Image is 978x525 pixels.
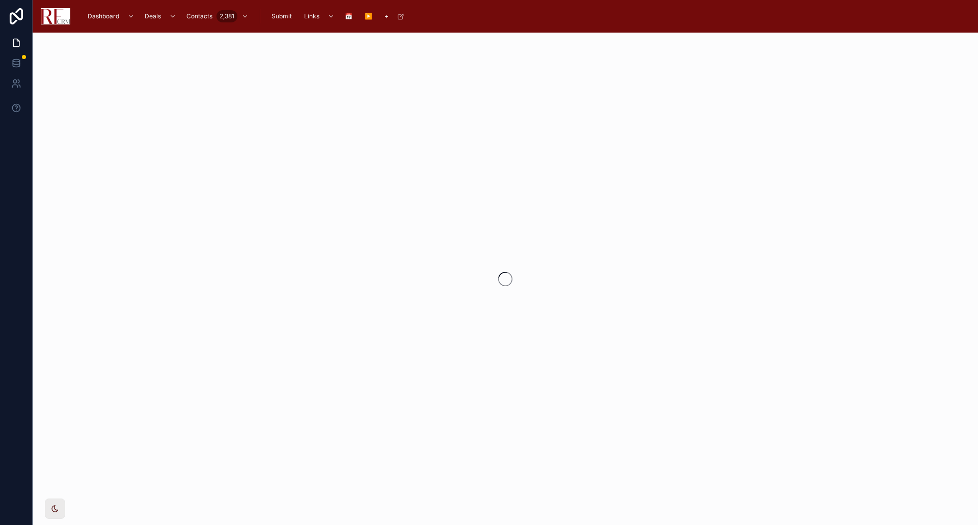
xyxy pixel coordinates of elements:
[181,7,254,25] a: Contacts2,381
[299,7,340,25] a: Links
[140,7,181,25] a: Deals
[365,12,372,20] span: ▶️
[41,8,70,24] img: App logo
[266,7,299,25] a: Submit
[340,7,360,25] a: 📅
[379,7,410,25] a: +
[385,12,389,20] span: +
[345,12,352,20] span: 📅
[304,12,319,20] span: Links
[360,7,379,25] a: ▶️
[186,12,212,20] span: Contacts
[216,10,237,22] div: 2,381
[271,12,292,20] span: Submit
[145,12,161,20] span: Deals
[88,12,119,20] span: Dashboard
[83,7,140,25] a: Dashboard
[78,5,970,27] div: scrollable content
